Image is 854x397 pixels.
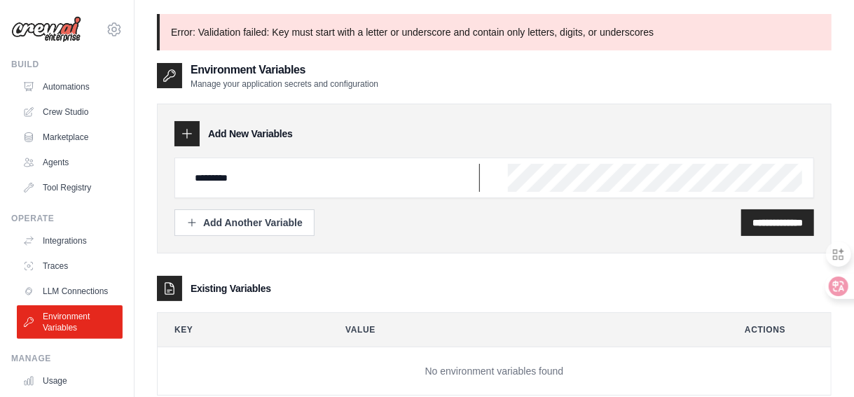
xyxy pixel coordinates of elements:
[208,127,293,141] h3: Add New Variables
[158,347,831,396] td: No environment variables found
[17,126,123,148] a: Marketplace
[17,76,123,98] a: Automations
[174,209,315,236] button: Add Another Variable
[191,281,271,295] h3: Existing Variables
[191,62,378,78] h2: Environment Variables
[158,313,317,347] th: Key
[11,59,123,70] div: Build
[11,16,81,43] img: Logo
[17,151,123,174] a: Agents
[17,305,123,339] a: Environment Variables
[17,101,123,123] a: Crew Studio
[329,313,717,347] th: Value
[17,280,123,302] a: LLM Connections
[17,255,123,277] a: Traces
[17,230,123,252] a: Integrations
[157,14,832,50] p: Error: Validation failed: Key must start with a letter or underscore and contain only letters, di...
[17,370,123,392] a: Usage
[186,216,303,230] div: Add Another Variable
[728,313,831,347] th: Actions
[191,78,378,90] p: Manage your application secrets and configuration
[11,353,123,364] div: Manage
[17,176,123,199] a: Tool Registry
[11,213,123,224] div: Operate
